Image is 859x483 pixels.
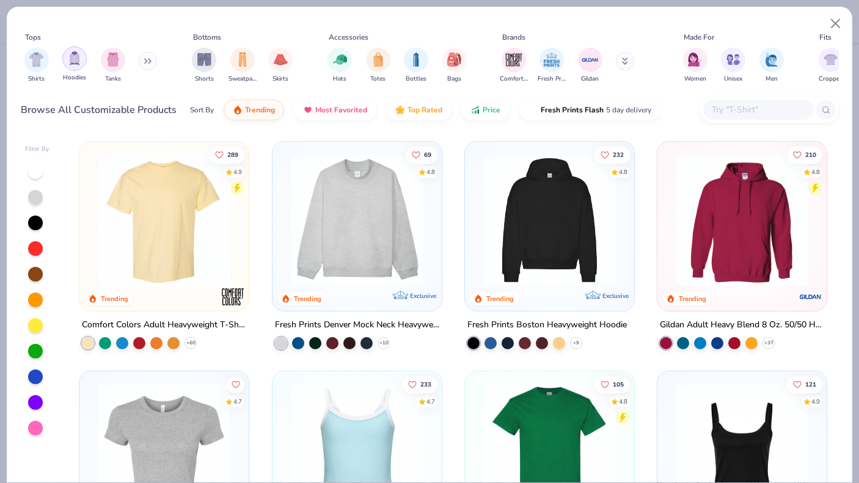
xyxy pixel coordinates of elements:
[371,53,385,67] img: Totes Image
[406,74,426,84] span: Bottles
[379,340,388,347] span: + 10
[502,32,525,43] div: Brands
[106,53,120,67] img: Tanks Image
[221,285,246,309] img: Comfort Colors logo
[329,32,368,43] div: Accessories
[799,285,823,309] img: Gildan logo
[429,154,574,286] img: a90f7c54-8796-4cb2-9d6e-4e9644cfe0fe
[726,53,740,67] img: Unisex Image
[811,398,820,407] div: 4.9
[409,53,423,67] img: Bottles Image
[759,48,784,84] button: filter button
[193,32,221,43] div: Bottoms
[619,167,627,176] div: 4.8
[101,48,125,84] button: filter button
[272,74,288,84] span: Skirts
[602,292,629,300] span: Exclusive
[420,382,431,388] span: 233
[423,151,431,158] span: 69
[467,318,627,333] div: Fresh Prints Boston Heavyweight Hoodie
[68,51,81,65] img: Hoodies Image
[500,48,528,84] button: filter button
[819,48,843,84] button: filter button
[408,105,442,115] span: Top Rated
[268,48,293,84] button: filter button
[787,146,822,163] button: Like
[25,32,41,43] div: Tops
[811,167,820,176] div: 4.8
[21,103,177,117] div: Browse All Customizable Products
[224,100,284,120] button: Trending
[386,100,451,120] button: Top Rated
[228,48,257,84] div: filter for Sweatpants
[404,48,428,84] button: filter button
[519,100,660,120] button: Fresh Prints Flash5 day delivery
[401,376,437,393] button: Like
[721,48,745,84] div: filter for Unisex
[233,105,243,115] img: trending.gif
[62,46,87,82] div: filter for Hoodies
[82,318,246,333] div: Comfort Colors Adult Heavyweight T-Shirt
[766,74,778,84] span: Men
[724,74,742,84] span: Unisex
[233,398,242,407] div: 4.7
[442,48,467,84] button: filter button
[500,48,528,84] div: filter for Comfort Colors
[274,53,288,67] img: Skirts Image
[294,100,376,120] button: Most Favorited
[684,32,714,43] div: Made For
[92,154,236,286] img: 029b8af0-80e6-406f-9fdc-fdf898547912
[192,48,216,84] button: filter button
[500,74,528,84] span: Comfort Colors
[186,340,196,347] span: + 60
[461,100,510,120] button: Price
[426,167,434,176] div: 4.8
[505,51,523,69] img: Comfort Colors Image
[824,53,838,67] img: Cropped Image
[606,103,651,117] span: 5 day delivery
[426,398,434,407] div: 4.7
[245,105,275,115] span: Trending
[236,53,249,67] img: Sweatpants Image
[333,53,347,67] img: Hats Image
[538,48,566,84] button: filter button
[228,74,257,84] span: Sweatpants
[447,74,461,84] span: Bags
[805,382,816,388] span: 121
[538,74,566,84] span: Fresh Prints
[819,32,832,43] div: Fits
[62,48,87,84] button: filter button
[197,53,211,67] img: Shorts Image
[683,48,707,84] div: filter for Women
[759,48,784,84] div: filter for Men
[333,74,346,84] span: Hats
[24,48,49,84] button: filter button
[447,53,461,67] img: Bags Image
[410,292,436,300] span: Exclusive
[227,376,244,393] button: Like
[613,151,624,158] span: 232
[613,382,624,388] span: 105
[765,53,778,67] img: Men Image
[442,48,467,84] div: filter for Bags
[29,53,43,67] img: Shirts Image
[105,74,121,84] span: Tanks
[711,103,805,117] input: Try "T-Shirt"
[327,48,352,84] button: filter button
[660,318,824,333] div: Gildan Adult Heavy Blend 8 Oz. 50/50 Hooded Sweatshirt
[819,74,843,84] span: Cropped
[63,73,86,82] span: Hoodies
[805,151,816,158] span: 210
[28,74,45,84] span: Shirts
[528,105,538,115] img: flash.gif
[824,12,847,35] button: Close
[581,51,599,69] img: Gildan Image
[227,151,238,158] span: 289
[275,318,439,333] div: Fresh Prints Denver Mock Neck Heavyweight Sweatshirt
[543,51,561,69] img: Fresh Prints Image
[315,105,367,115] span: Most Favorited
[688,53,702,67] img: Women Image
[764,340,773,347] span: + 37
[209,146,244,163] button: Like
[303,105,313,115] img: most_fav.gif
